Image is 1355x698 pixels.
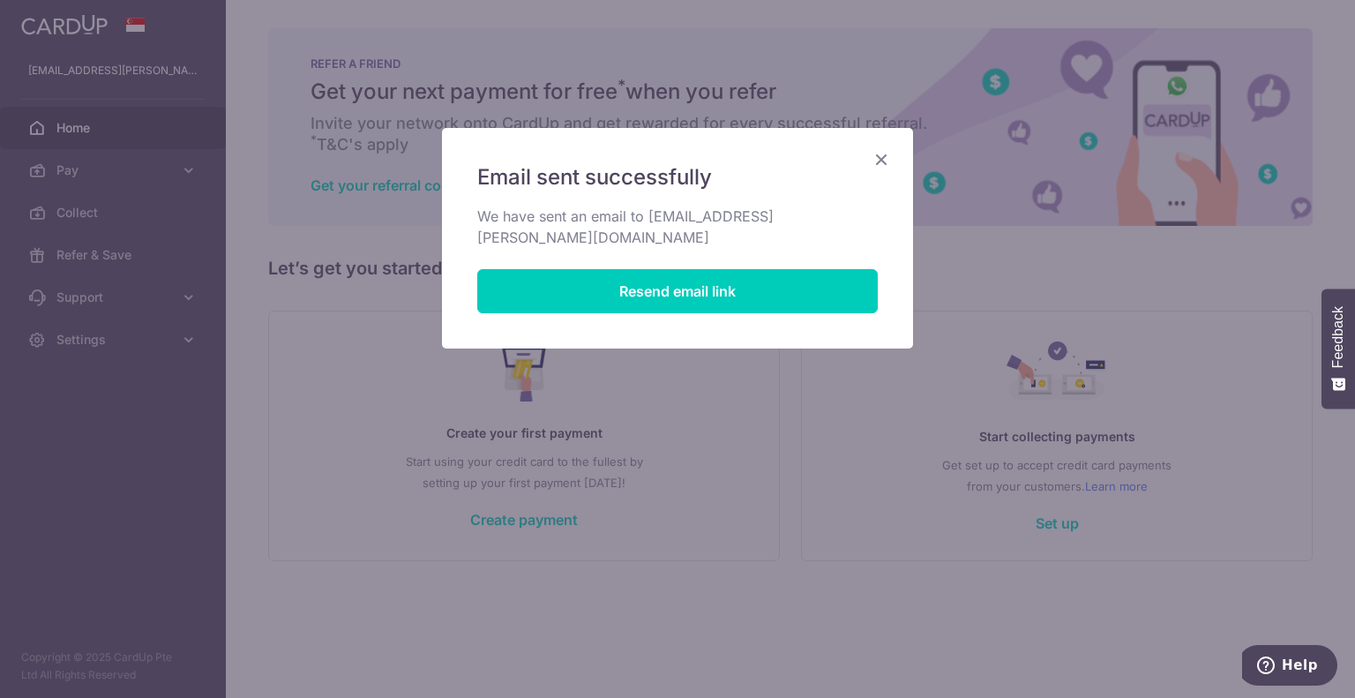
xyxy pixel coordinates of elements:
[1321,289,1355,409] button: Feedback - Show survey
[1330,306,1346,368] span: Feedback
[477,269,878,313] button: Resend email link
[477,206,878,248] p: We have sent an email to [EMAIL_ADDRESS][PERSON_NAME][DOMAIN_NAME]
[871,149,892,170] button: Close
[477,163,712,191] span: Email sent successfully
[1242,645,1337,689] iframe: Opens a widget where you can find more information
